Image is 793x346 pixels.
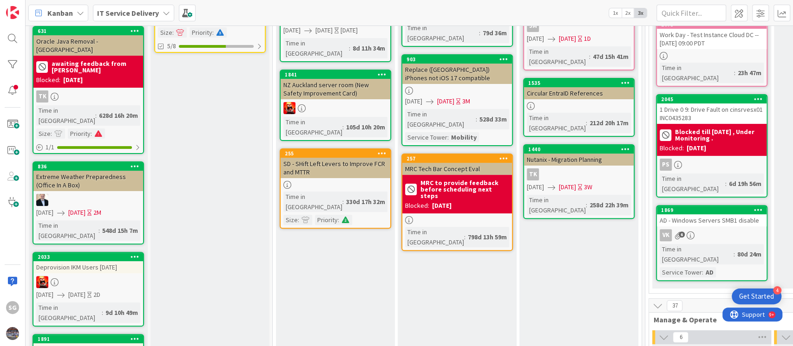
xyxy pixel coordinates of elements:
[33,253,143,261] div: 2033
[656,5,726,21] input: Quick Filter...
[33,253,143,273] div: 2033Deprovision IKM Users [DATE]
[732,288,781,304] div: Open Get Started checklist, remaining modules: 4
[405,96,422,106] span: [DATE]
[283,192,342,212] div: Time in [GEOGRAPHIC_DATA]
[586,200,587,210] span: :
[402,64,512,84] div: Replace ([GEOGRAPHIC_DATA]) iPhones not iOS 17 compatible
[587,118,631,128] div: 212d 20h 17m
[47,4,52,11] div: 9+
[524,145,634,166] div: 1440Nutanix - Migration Planning
[527,113,586,133] div: Time in [GEOGRAPHIC_DATA]
[36,290,53,300] span: [DATE]
[38,254,143,260] div: 2033
[586,118,587,128] span: :
[281,149,390,158] div: 255
[63,75,83,85] div: [DATE]
[33,194,143,206] div: HO
[33,335,143,343] div: 1891
[51,128,52,139] span: :
[673,332,688,343] span: 6
[559,34,576,44] span: [DATE]
[283,215,298,225] div: Size
[589,51,590,62] span: :
[281,149,390,178] div: 255SD - SHift Left Levers to Improve FCR and MTTR
[402,154,512,163] div: 257
[33,171,143,191] div: Extreme Weather Preparedness (Office In A Box)
[338,215,339,225] span: :
[634,8,647,18] span: 3x
[523,144,635,219] a: 1440Nutanix - Migration PlanningTK[DATE][DATE]3WTime in [GEOGRAPHIC_DATA]:258d 22h 39m
[281,158,390,178] div: SD - SHift Left Levers to Improve FCR and MTTR
[47,7,73,19] span: Kanban
[93,290,100,300] div: 2D
[52,60,140,73] b: awaiting feedback from [PERSON_NAME]
[657,20,767,49] div: 2071Work Day - Test Instance Cloud DC -- [DATE] 09:00 PDT
[657,103,767,124] div: 1 Drive 0 9: Drive Fault on cinsrvesx01 INC0435283
[656,19,767,87] a: 2071Work Day - Test Instance Cloud DC -- [DATE] 09:00 PDTTime in [GEOGRAPHIC_DATA]:23h 47m
[657,95,767,124] div: 20451 Drive 0 9: Drive Fault on cinsrvesx01 INC0435283
[98,225,100,236] span: :
[590,51,631,62] div: 47d 15h 41m
[657,206,767,214] div: 1869
[280,148,391,229] a: 255SD - SHift Left Levers to Improve FCR and MTTRTime in [GEOGRAPHIC_DATA]:330d 17h 32mSize:Prior...
[406,56,512,63] div: 903
[734,68,735,78] span: :
[476,114,477,124] span: :
[527,168,539,180] div: TK
[527,20,539,32] div: JM
[687,143,706,153] div: [DATE]
[38,336,143,342] div: 1891
[447,132,449,142] span: :
[584,34,591,44] div: 1D
[33,161,144,244] a: 836Extreme Weather Preparedness (Office In A Box)HO[DATE][DATE]2MTime in [GEOGRAPHIC_DATA]:548d 1...
[36,194,48,206] img: HO
[283,38,349,58] div: Time in [GEOGRAPHIC_DATA]
[68,128,91,139] div: Priority
[33,26,144,154] a: 631Oracle Java Removal - [GEOGRAPHIC_DATA]awaiting feedback from [PERSON_NAME]Blocked:[DATE]TKTim...
[405,201,429,211] div: Blocked:
[432,201,452,211] div: [DATE]
[679,231,685,237] span: 6
[33,162,143,171] div: 836
[657,229,767,241] div: VK
[675,128,764,141] b: Blocked till [DATE] , Under Monitoring .
[477,114,509,124] div: 528d 33m
[402,154,512,175] div: 257MRC Tech Bar Concept Eval
[587,200,631,210] div: 258d 22h 39m
[437,96,454,106] span: [DATE]
[527,195,586,215] div: Time in [GEOGRAPHIC_DATA]
[406,155,512,162] div: 257
[102,308,103,318] span: :
[402,55,512,84] div: 903Replace ([GEOGRAPHIC_DATA]) iPhones not iOS 17 compatible
[100,225,140,236] div: 548d 15h 7m
[97,110,140,121] div: 628d 16h 20m
[172,27,174,38] span: :
[405,23,479,43] div: Time in [GEOGRAPHIC_DATA]
[38,28,143,34] div: 631
[702,267,703,277] span: :
[660,143,684,153] div: Blocked:
[401,154,513,251] a: 257MRC Tech Bar Concept EvalMRC to provide feedback before scheduling next stepsBlocked:[DATE]Tim...
[36,75,60,85] div: Blocked:
[657,214,767,226] div: AD - Windows Servers SMB1 disable
[281,70,390,79] div: 1841
[559,182,576,192] span: [DATE]
[46,142,54,152] span: 1 / 1
[462,96,470,106] div: 3M
[33,27,143,56] div: 631Oracle Java Removal - [GEOGRAPHIC_DATA]
[480,28,509,38] div: 79d 36m
[6,301,19,314] div: sg
[401,54,513,146] a: 903Replace ([GEOGRAPHIC_DATA]) iPhones not iOS 17 compatible[DATE][DATE]3MTime in [GEOGRAPHIC_DAT...
[280,70,391,141] a: 1841NZ Auckland server room (New Safety Improvement Card)VNTime in [GEOGRAPHIC_DATA]:105d 10h 20m
[344,197,387,207] div: 330d 17h 32m
[660,63,734,83] div: Time in [GEOGRAPHIC_DATA]
[97,8,159,18] b: IT Service Delivery
[36,105,95,126] div: Time in [GEOGRAPHIC_DATA]
[656,94,767,198] a: 20451 Drive 0 9: Drive Fault on cinsrvesx01 INC0435283Blocked till [DATE] , Under Monitoring .Blo...
[661,96,767,103] div: 2045
[33,162,143,191] div: 836Extreme Weather Preparedness (Office In A Box)
[283,102,295,114] img: VN
[68,208,85,218] span: [DATE]
[527,182,544,192] span: [DATE]
[36,220,98,241] div: Time in [GEOGRAPHIC_DATA]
